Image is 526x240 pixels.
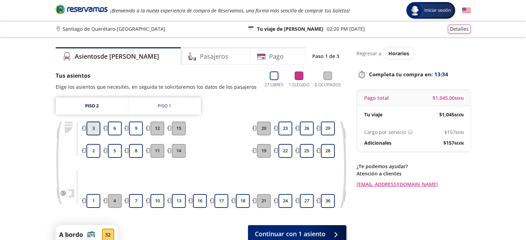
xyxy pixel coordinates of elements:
button: 12 [150,122,164,135]
button: 14 [172,144,186,158]
button: 2 [86,144,100,158]
p: Paso 1 de 3 [312,52,339,60]
button: 6 [108,122,122,135]
p: Regresar a [357,50,381,57]
em: ¡Bienvenido a la nueva experiencia de compra de Reservamos, una forma más sencilla de comprar tus... [110,7,350,14]
small: MXN [454,112,464,117]
button: English [462,6,471,15]
button: 9 [129,122,143,135]
div: Piso 1 [158,103,171,109]
button: 18 [236,194,250,208]
p: ¿Te podemos ayudar? [357,163,471,170]
p: Pago total [364,94,389,102]
button: 27 [300,194,314,208]
button: 36 [321,194,335,208]
button: 13 [172,194,186,208]
h4: Asientos de [PERSON_NAME] [75,52,159,61]
small: MXN [455,130,464,135]
button: 10 [150,194,164,208]
button: 4 [108,194,122,208]
button: 5 [108,144,122,158]
span: 13:34 [434,70,448,78]
button: 20 [257,122,271,135]
p: Tu viaje [364,111,382,118]
span: $ 157 [444,128,464,136]
p: Cargo por servicio [364,128,406,136]
p: Adicionales [364,139,391,146]
h4: Pasajeros [200,52,228,61]
button: 11 [150,144,164,158]
div: Regresar a ver horarios [357,47,471,59]
small: MXN [455,96,464,101]
span: $ 1,045.00 [433,94,464,102]
p: 02:20 PM [DATE] [327,25,365,32]
button: 16 [193,194,207,208]
p: A bordo [59,230,83,239]
p: 8 Ocupados [315,82,341,88]
span: Horarios [388,50,409,57]
iframe: Messagebird Livechat Widget [486,200,519,233]
small: MXN [454,141,464,146]
button: 24 [278,194,292,208]
button: 1 [86,194,100,208]
p: Atención a clientes [357,170,471,177]
button: 19 [257,144,271,158]
p: 1 Elegido [289,82,310,88]
button: 17 [214,194,228,208]
span: $ 1,045 [439,111,464,118]
button: Detalles [448,25,471,33]
p: Tus asientos [56,71,257,80]
h4: Pago [269,52,284,61]
p: Completa tu compra en : [357,69,471,79]
a: Piso 1 [128,97,201,115]
span: $ 157 [443,139,464,146]
button: 25 [300,144,314,158]
a: Piso 2 [56,97,128,115]
p: Tu viaje de [PERSON_NAME] [257,25,323,32]
span: Continuar con 1 asiento [255,229,325,239]
button: 8 [129,144,143,158]
a: [EMAIL_ADDRESS][DOMAIN_NAME] [357,181,471,188]
p: Elige los asientos que necesites, en seguida te solicitaremos los datos de los pasajeros [56,83,257,90]
button: 21 [257,194,271,208]
button: 3 [86,122,100,135]
button: 22 [278,144,292,158]
p: Santiago de Querétaro - [GEOGRAPHIC_DATA] [63,25,165,32]
button: 7 [129,194,143,208]
p: 27 Libres [265,82,284,88]
i: Brand Logo [56,4,108,15]
a: Brand Logo [56,4,108,17]
button: 28 [321,144,335,158]
span: Iniciar sesión [422,7,454,14]
button: 29 [321,122,335,135]
button: 26 [300,122,314,135]
button: 15 [172,122,186,135]
button: 23 [278,122,292,135]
